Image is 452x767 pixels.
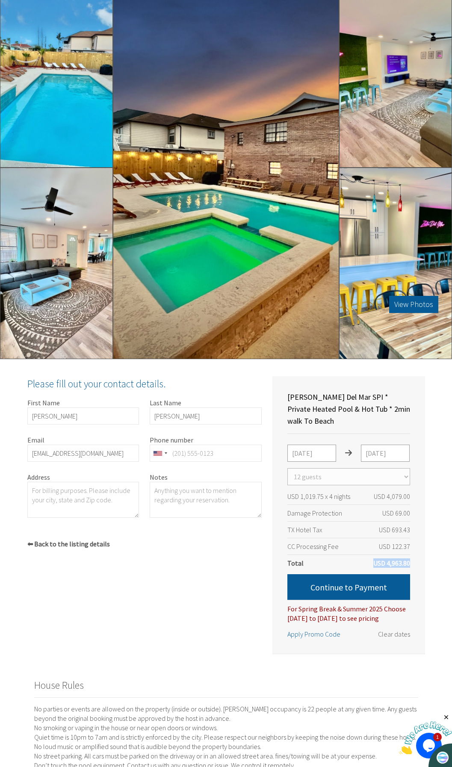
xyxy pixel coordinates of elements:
[287,525,322,534] span: TX Hotel Tax
[150,472,262,482] label: Notes
[287,600,410,623] div: For Spring Break & Summer 2025 Choose [DATE] to [DATE] to see pricing
[150,445,170,461] div: United States: +1
[287,542,339,551] span: CC Processing Fee
[150,445,262,462] input: (201) 555-0123
[287,391,410,427] p: [PERSON_NAME] Del Mar SPI * Private Heated Pool & Hot Tub * 2min walk To Beach
[27,472,139,482] label: Address
[150,435,262,445] label: Phone number
[361,445,410,462] input: Check-out
[389,296,438,313] button: View Photos
[287,509,342,517] span: Damage Protection
[150,398,262,407] label: Last Name
[287,559,304,567] span: Total
[379,525,410,534] span: USD 693.43
[27,376,262,392] h4: Please fill out your contact details.
[27,539,110,549] span: ⬅ Back to the listing details
[373,558,410,568] span: USD 4,963.80
[399,714,452,754] iframe: chat widget
[378,630,410,638] span: Clear dates
[287,445,337,462] input: Check-in
[27,435,139,445] label: Email
[34,678,418,698] h4: House Rules
[287,492,350,501] span: USD 1,019.75 x 4 nights
[27,398,139,407] label: First Name
[27,445,139,462] input: me@mail.com
[287,630,340,638] span: Apply Promo Code
[379,542,410,551] span: USD 122.37
[382,508,410,518] span: USD 69.00
[287,574,410,600] button: Continue to Payment
[374,492,410,501] span: USD 4,079.00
